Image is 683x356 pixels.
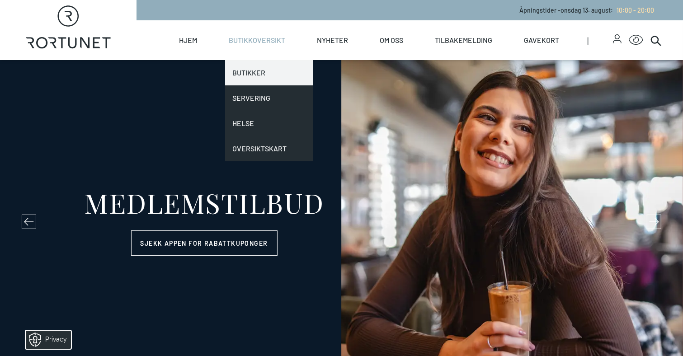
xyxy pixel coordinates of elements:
button: Open Accessibility Menu [629,33,643,47]
p: Åpningstider - onsdag 13. august : [519,5,654,15]
a: Butikker [225,60,313,85]
a: 10:00 - 20:00 [613,6,654,14]
a: Oversiktskart [225,136,313,161]
a: Sjekk appen for rabattkuponger [131,230,278,256]
a: Servering [225,85,313,111]
div: MEDLEMSTILBUD [84,189,324,216]
a: Om oss [380,20,403,60]
span: | [587,20,613,60]
a: Tilbakemelding [435,20,492,60]
a: Nyheter [317,20,348,60]
iframe: Manage Preferences [9,328,83,351]
a: Gavekort [524,20,559,60]
span: 10:00 - 20:00 [617,6,654,14]
a: Butikkoversikt [229,20,285,60]
a: Hjem [179,20,197,60]
a: Helse [225,111,313,136]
